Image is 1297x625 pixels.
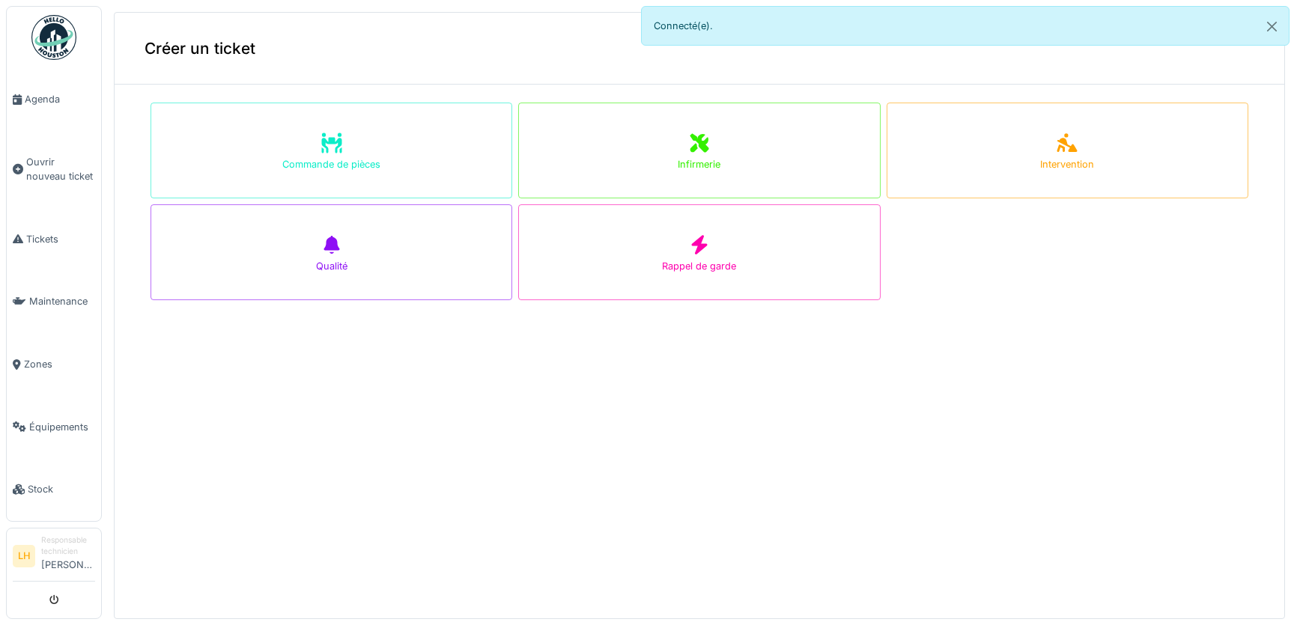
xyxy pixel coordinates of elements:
[662,259,736,273] div: Rappel de garde
[1040,157,1094,171] div: Intervention
[678,157,720,171] div: Infirmerie
[41,534,95,578] li: [PERSON_NAME]
[316,259,347,273] div: Qualité
[7,396,101,459] a: Équipements
[29,294,95,308] span: Maintenance
[282,157,380,171] div: Commande de pièces
[7,208,101,271] a: Tickets
[1255,7,1289,46] button: Close
[26,155,95,183] span: Ouvrir nouveau ticket
[7,458,101,521] a: Stock
[25,92,95,106] span: Agenda
[641,6,1290,46] div: Connecté(e).
[7,131,101,208] a: Ouvrir nouveau ticket
[24,357,95,371] span: Zones
[28,482,95,496] span: Stock
[7,270,101,333] a: Maintenance
[26,232,95,246] span: Tickets
[29,420,95,434] span: Équipements
[7,68,101,131] a: Agenda
[13,545,35,567] li: LH
[13,534,95,582] a: LH Responsable technicien[PERSON_NAME]
[115,13,1284,85] div: Créer un ticket
[7,333,101,396] a: Zones
[31,15,76,60] img: Badge_color-CXgf-gQk.svg
[41,534,95,558] div: Responsable technicien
